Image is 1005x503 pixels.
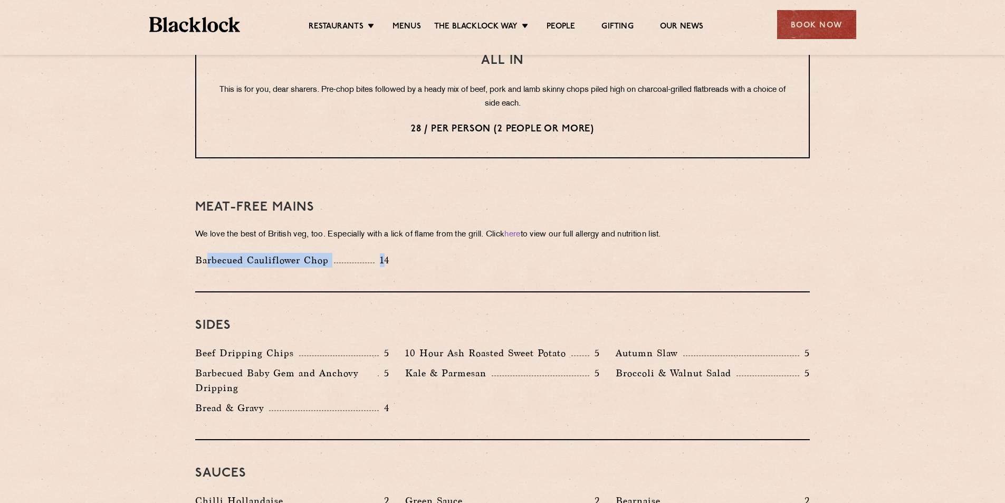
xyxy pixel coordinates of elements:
p: Beef Dripping Chips [195,346,299,360]
p: 14 [375,253,390,267]
p: Barbecued Baby Gem and Anchovy Dripping [195,366,378,395]
img: BL_Textured_Logo-footer-cropped.svg [149,17,241,32]
p: Broccoli & Walnut Salad [616,366,736,381]
h3: Meat-Free mains [195,201,810,214]
p: 5 [799,346,810,360]
p: Autumn Slaw [616,346,683,360]
a: Menus [393,22,421,33]
h3: Sauces [195,467,810,480]
p: We love the best of British veg, too. Especially with a lick of flame from the grill. Click to vi... [195,227,810,242]
a: Our News [660,22,704,33]
p: 5 [589,366,600,380]
div: Book Now [777,10,856,39]
p: Kale & Parmesan [405,366,492,381]
p: 5 [379,346,389,360]
p: Barbecued Cauliflower Chop [195,253,334,268]
p: 10 Hour Ash Roasted Sweet Potato [405,346,571,360]
h3: All In [217,54,788,68]
p: 4 [379,401,389,415]
p: 28 / per person (2 people or more) [217,122,788,136]
a: People [547,22,575,33]
p: 5 [799,366,810,380]
h3: Sides [195,319,810,333]
a: Gifting [601,22,633,33]
a: Restaurants [309,22,363,33]
p: This is for you, dear sharers. Pre-chop bites followed by a heady mix of beef, pork and lamb skin... [217,83,788,111]
a: The Blacklock Way [434,22,518,33]
p: 5 [379,366,389,380]
a: here [504,231,520,239]
p: Bread & Gravy [195,401,269,415]
p: 5 [589,346,600,360]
